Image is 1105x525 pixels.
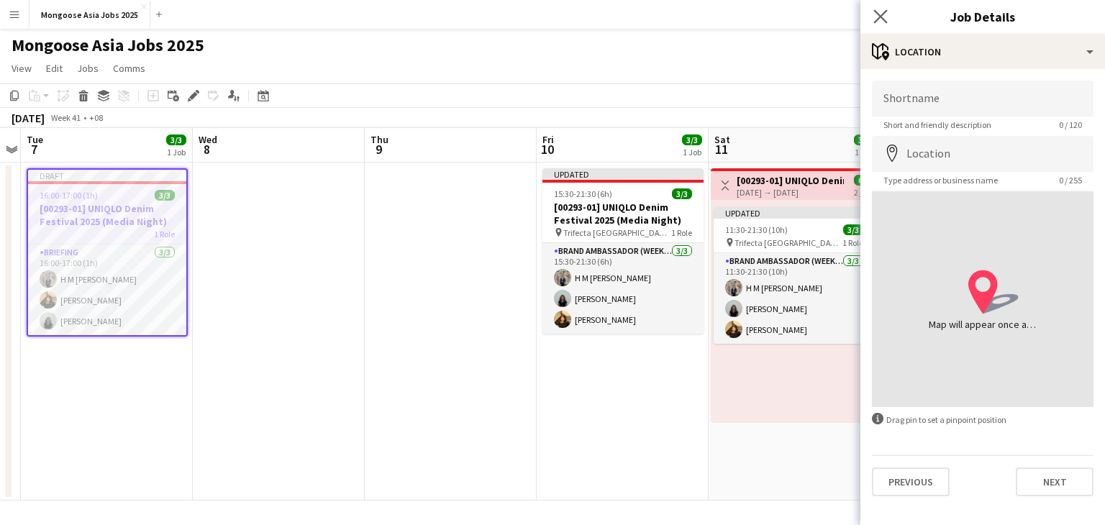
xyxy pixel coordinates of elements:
[199,133,217,146] span: Wed
[46,62,63,75] span: Edit
[47,112,83,123] span: Week 41
[737,187,844,198] div: [DATE] → [DATE]
[542,168,704,180] div: Updated
[872,413,1093,426] div: Drag pin to set a pinpoint position
[855,147,873,157] div: 1 Job
[27,133,43,146] span: Tue
[712,141,730,157] span: 11
[370,133,388,146] span: Thu
[27,168,188,337] app-job-card: Draft16:00-17:00 (1h)3/3[00293-01] UNIQLO Denim Festival 2025 (Media Night)1 RoleBriefing3/316:00...
[542,201,704,227] h3: [00293-01] UNIQLO Denim Festival 2025 (Media Night)
[107,59,151,78] a: Comms
[854,134,874,145] span: 3/3
[854,175,874,186] span: 6/6
[24,141,43,157] span: 7
[860,35,1105,69] div: Location
[1047,175,1093,186] span: 0 / 255
[725,224,788,235] span: 11:30-21:30 (10h)
[6,59,37,78] a: View
[71,59,104,78] a: Jobs
[167,147,186,157] div: 1 Job
[854,186,874,198] div: 2 jobs
[113,62,145,75] span: Comms
[12,35,204,56] h1: Mongoose Asia Jobs 2025
[563,227,671,238] span: Trifecta [GEOGRAPHIC_DATA]
[542,243,704,334] app-card-role: Brand Ambassador (weekday)3/315:30-21:30 (6h)H M [PERSON_NAME][PERSON_NAME][PERSON_NAME]
[714,253,875,344] app-card-role: Brand Ambassador (weekend)3/311:30-21:30 (10h)H M [PERSON_NAME][PERSON_NAME][PERSON_NAME]
[872,175,1009,186] span: Type address or business name
[12,62,32,75] span: View
[843,224,863,235] span: 3/3
[929,317,1037,332] div: Map will appear once address has been added
[89,112,103,123] div: +08
[540,141,554,157] span: 10
[737,174,844,187] h3: [00293-01] UNIQLO Denim Festival 2025
[735,237,842,248] span: Trifecta [GEOGRAPHIC_DATA]
[1016,467,1093,496] button: Next
[155,190,175,201] span: 3/3
[77,62,99,75] span: Jobs
[682,134,702,145] span: 3/3
[1047,119,1093,130] span: 0 / 120
[12,111,45,125] div: [DATE]
[872,467,950,496] button: Previous
[860,7,1105,26] h3: Job Details
[671,227,692,238] span: 1 Role
[542,168,704,334] app-job-card: Updated15:30-21:30 (6h)3/3[00293-01] UNIQLO Denim Festival 2025 (Media Night) Trifecta [GEOGRAPHI...
[872,119,1003,130] span: Short and friendly description
[196,141,217,157] span: 8
[554,188,612,199] span: 15:30-21:30 (6h)
[28,245,186,335] app-card-role: Briefing3/316:00-17:00 (1h)H M [PERSON_NAME][PERSON_NAME][PERSON_NAME]
[166,134,186,145] span: 3/3
[154,229,175,239] span: 1 Role
[28,170,186,181] div: Draft
[29,1,150,29] button: Mongoose Asia Jobs 2025
[672,188,692,199] span: 3/3
[714,133,730,146] span: Sat
[683,147,701,157] div: 1 Job
[40,190,98,201] span: 16:00-17:00 (1h)
[28,202,186,228] h3: [00293-01] UNIQLO Denim Festival 2025 (Media Night)
[714,207,875,344] app-job-card: Updated11:30-21:30 (10h)3/3 Trifecta [GEOGRAPHIC_DATA]1 RoleBrand Ambassador (weekend)3/311:30-21...
[842,237,863,248] span: 1 Role
[40,59,68,78] a: Edit
[542,133,554,146] span: Fri
[714,207,875,219] div: Updated
[368,141,388,157] span: 9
